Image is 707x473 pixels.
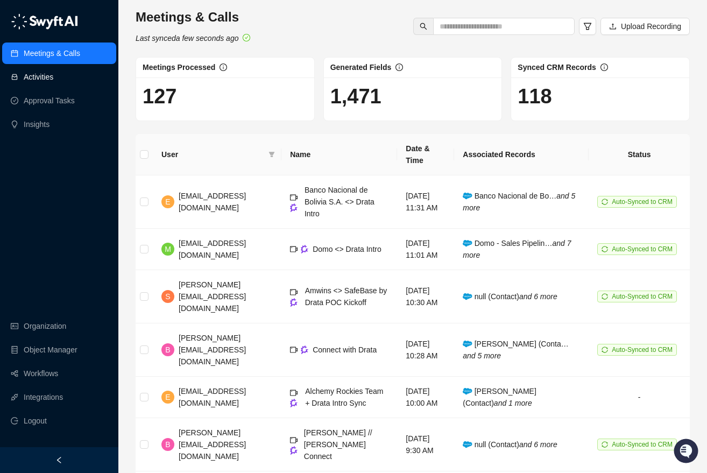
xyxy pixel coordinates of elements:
[463,387,536,407] span: [PERSON_NAME] (Contact)
[463,192,575,212] i: and 5 more
[24,386,63,408] a: Integrations
[463,351,501,360] i: and 5 more
[107,177,130,185] span: Pylon
[602,199,608,205] span: sync
[268,151,275,158] span: filter
[305,286,387,307] span: Amwins <> SafeBase by Drata POC Kickoff
[304,428,372,461] span: [PERSON_NAME] // [PERSON_NAME] Connect
[463,239,571,259] i: and 7 more
[183,101,196,114] button: Start new chat
[165,439,170,450] span: B
[290,399,298,407] img: gong-Dwh8HbPa.png
[602,293,608,300] span: sync
[602,441,608,448] span: sync
[518,84,683,109] h1: 118
[290,298,298,306] img: gong-Dwh8HbPa.png
[612,346,673,354] span: Auto-Synced to CRM
[519,440,557,449] i: and 6 more
[305,387,383,407] span: Alchemy Rockies Team + Drata Intro Sync
[463,192,575,212] span: Banco Nacional de Bo…
[44,146,87,166] a: 📶Status
[463,239,571,259] span: Domo - Sales Pipelin…
[179,428,246,461] span: [PERSON_NAME][EMAIL_ADDRESS][DOMAIN_NAME]
[397,134,454,175] th: Date & Time
[179,334,246,366] span: [PERSON_NAME][EMAIL_ADDRESS][DOMAIN_NAME]
[22,151,40,161] span: Docs
[612,198,673,206] span: Auto-Synced to CRM
[290,389,298,397] span: video-camera
[463,340,568,360] span: [PERSON_NAME] (Conta…
[24,363,58,384] a: Workflows
[11,60,196,77] h2: How can we help?
[583,22,592,31] span: filter
[612,245,673,253] span: Auto-Synced to CRM
[179,387,246,407] span: [EMAIL_ADDRESS][DOMAIN_NAME]
[397,377,454,418] td: [DATE] 10:00 AM
[24,114,50,135] a: Insights
[290,436,298,444] span: video-camera
[290,446,298,454] img: gong-Dwh8HbPa.png
[11,97,30,117] img: 5124521997842_fc6d7dfcefe973c2e489_88.png
[589,377,690,418] td: -
[55,456,63,464] span: left
[290,203,298,211] img: gong-Dwh8HbPa.png
[612,293,673,300] span: Auto-Synced to CRM
[76,177,130,185] a: Powered byPylon
[673,437,702,467] iframe: Open customer support
[243,34,250,41] span: check-circle
[24,315,66,337] a: Organization
[313,245,381,253] span: Domo <> Drata Intro
[313,345,377,354] span: Connect with Drata
[305,186,374,218] span: Banco Nacional de Bolivia S.A. <> Drata Intro
[179,280,246,313] span: [PERSON_NAME][EMAIL_ADDRESS][DOMAIN_NAME]
[11,152,19,160] div: 📚
[24,410,47,432] span: Logout
[301,245,308,253] img: gong-Dwh8HbPa.png
[48,152,57,160] div: 📶
[290,194,298,201] span: video-camera
[165,243,171,255] span: M
[454,134,589,175] th: Associated Records
[397,323,454,377] td: [DATE] 10:28 AM
[494,399,532,407] i: and 1 more
[330,84,496,109] h1: 1,471
[59,151,83,161] span: Status
[463,292,557,301] span: null (Contact)
[136,34,238,43] i: Last synced a few seconds ago
[143,84,308,109] h1: 127
[395,63,403,71] span: info-circle
[290,346,298,354] span: video-camera
[281,134,397,175] th: Name
[602,347,608,353] span: sync
[165,344,170,356] span: B
[609,23,617,30] span: upload
[165,291,170,302] span: S
[37,97,176,108] div: Start new chat
[161,149,264,160] span: User
[397,418,454,471] td: [DATE] 9:30 AM
[397,229,454,270] td: [DATE] 11:01 AM
[24,90,75,111] a: Approval Tasks
[397,270,454,323] td: [DATE] 10:30 AM
[600,63,608,71] span: info-circle
[266,146,277,163] span: filter
[621,20,681,32] span: Upload Recording
[330,63,392,72] span: Generated Fields
[11,43,196,60] p: Welcome 👋
[24,339,77,361] a: Object Manager
[165,391,170,403] span: E
[420,23,427,30] span: search
[602,246,608,252] span: sync
[136,9,250,26] h3: Meetings & Calls
[519,292,557,301] i: and 6 more
[220,63,227,71] span: info-circle
[24,43,80,64] a: Meetings & Calls
[397,175,454,229] td: [DATE] 11:31 AM
[589,134,690,175] th: Status
[301,345,308,354] img: gong-Dwh8HbPa.png
[11,417,18,425] span: logout
[290,245,298,253] span: video-camera
[6,146,44,166] a: 📚Docs
[11,11,32,32] img: Swyft AI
